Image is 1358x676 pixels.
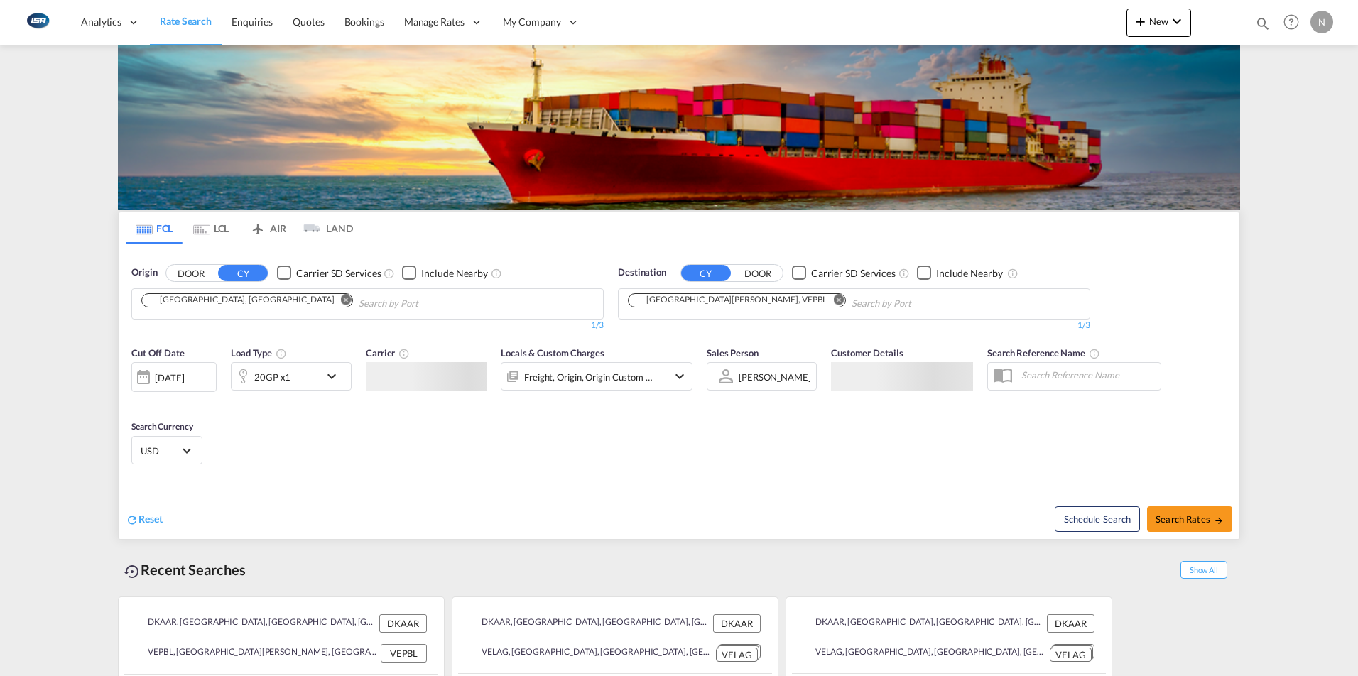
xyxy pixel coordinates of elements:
[618,320,1090,332] div: 1/3
[1007,268,1018,279] md-icon: Unchecked: Ignores neighbouring ports when fetching rates.Checked : Includes neighbouring ports w...
[231,347,287,359] span: Load Type
[379,614,427,633] div: DKAAR
[218,265,268,281] button: CY
[136,614,376,633] div: DKAAR, Aarhus, Denmark, Northern Europe, Europe
[1255,16,1271,31] md-icon: icon-magnify
[139,289,499,315] md-chips-wrap: Chips container. Use arrow keys to select chips.
[21,6,53,38] img: 1aa151c0c08011ec8d6f413816f9a227.png
[1279,10,1303,34] span: Help
[131,391,142,410] md-datepicker: Select
[501,347,604,359] span: Locals & Custom Charges
[1310,11,1333,33] div: N
[936,266,1003,280] div: Include Nearby
[296,266,381,280] div: Carrier SD Services
[404,15,465,29] span: Manage Rates
[1055,506,1140,532] button: Note: By default Schedule search will only considerorigin ports, destination ports and cut off da...
[359,293,494,315] input: Chips input.
[124,563,141,580] md-icon: icon-backup-restore
[1156,513,1224,525] span: Search Rates
[469,614,710,633] div: DKAAR, Aarhus, Denmark, Northern Europe, Europe
[398,348,410,359] md-icon: The selected Trucker/Carrierwill be displayed in the rate results If the rates are from another f...
[146,294,337,306] div: Press delete to remove this chip.
[232,16,273,28] span: Enquiries
[831,347,903,359] span: Customer Details
[131,362,217,392] div: [DATE]
[1014,364,1161,386] input: Search Reference Name
[381,644,427,663] div: VEPBL
[366,347,410,359] span: Carrier
[155,371,184,384] div: [DATE]
[739,371,811,383] div: [PERSON_NAME]
[1132,13,1149,30] md-icon: icon-plus 400-fg
[898,268,910,279] md-icon: Unchecked: Search for CY (Container Yard) services for all selected carriers.Checked : Search for...
[277,266,381,280] md-checkbox: Checkbox No Ink
[136,644,377,663] div: VEPBL, Puerto Cabello, Venezuela, South America, Americas
[402,266,488,280] md-checkbox: Checkbox No Ink
[811,266,896,280] div: Carrier SD Services
[824,294,845,308] button: Remove
[524,367,653,387] div: Freight Origin Origin Custom Factory Stuffing
[1050,648,1092,663] div: VELAG
[126,212,353,244] md-pagination-wrapper: Use the left and right arrow keys to navigate between tabs
[141,445,180,457] span: USD
[160,15,212,27] span: Rate Search
[119,244,1239,539] div: OriginDOOR CY Checkbox No InkUnchecked: Search for CY (Container Yard) services for all selected ...
[1126,9,1191,37] button: icon-plus 400-fgNewicon-chevron-down
[1180,561,1227,579] span: Show All
[126,513,138,526] md-icon: icon-refresh
[146,294,334,306] div: Aarhus, DKAAR
[917,266,1003,280] md-checkbox: Checkbox No Ink
[707,347,759,359] span: Sales Person
[131,266,157,280] span: Origin
[713,614,761,633] div: DKAAR
[239,212,296,244] md-tab-item: AIR
[118,554,251,586] div: Recent Searches
[491,268,502,279] md-icon: Unchecked: Ignores neighbouring ports when fetching rates.Checked : Includes neighbouring ports w...
[138,513,163,525] span: Reset
[1168,13,1185,30] md-icon: icon-chevron-down
[716,648,758,663] div: VELAG
[501,362,692,391] div: Freight Origin Origin Custom Factory Stuffingicon-chevron-down
[323,368,347,385] md-icon: icon-chevron-down
[131,347,185,359] span: Cut Off Date
[131,320,604,332] div: 1/3
[803,614,1043,633] div: DKAAR, Aarhus, Denmark, Northern Europe, Europe
[1147,506,1232,532] button: Search Ratesicon-arrow-right
[1214,516,1224,525] md-icon: icon-arrow-right
[126,212,183,244] md-tab-item: FCL
[792,266,896,280] md-checkbox: Checkbox No Ink
[166,265,216,281] button: DOOR
[803,644,1046,662] div: VELAG, La Guaira, Venezuela, South America, Americas
[276,348,287,359] md-icon: icon-information-outline
[131,421,193,432] span: Search Currency
[384,268,395,279] md-icon: Unchecked: Search for CY (Container Yard) services for all selected carriers.Checked : Search for...
[618,266,666,280] span: Destination
[331,294,352,308] button: Remove
[1047,614,1094,633] div: DKAAR
[681,265,731,281] button: CY
[469,644,712,662] div: VELAG, La Guaira, Venezuela, South America, Americas
[1132,16,1185,27] span: New
[737,366,813,387] md-select: Sales Person: Nicolai Seidler
[503,15,561,29] span: My Company
[1255,16,1271,37] div: icon-magnify
[1089,348,1100,359] md-icon: Your search will be saved by the below given name
[81,15,121,29] span: Analytics
[254,367,290,387] div: 20GP x1
[852,293,987,315] input: Chips input.
[293,16,324,28] span: Quotes
[671,368,688,385] md-icon: icon-chevron-down
[249,220,266,231] md-icon: icon-airplane
[733,265,783,281] button: DOOR
[296,212,353,244] md-tab-item: LAND
[987,347,1100,359] span: Search Reference Name
[626,289,992,315] md-chips-wrap: Chips container. Use arrow keys to select chips.
[139,440,195,461] md-select: Select Currency: $ USDUnited States Dollar
[118,45,1240,210] img: LCL+%26+FCL+BACKGROUND.png
[421,266,488,280] div: Include Nearby
[126,512,163,528] div: icon-refreshReset
[633,294,830,306] div: Press delete to remove this chip.
[231,362,352,391] div: 20GP x1icon-chevron-down
[1279,10,1310,36] div: Help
